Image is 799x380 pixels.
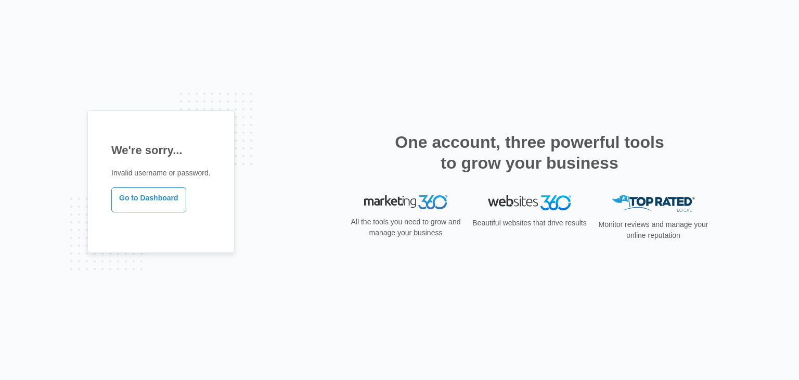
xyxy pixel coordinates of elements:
h2: One account, three powerful tools to grow your business [392,132,667,173]
p: Monitor reviews and manage your online reputation [595,219,712,241]
a: Go to Dashboard [111,187,186,212]
h1: We're sorry... [111,142,211,159]
p: Beautiful websites that drive results [471,218,588,229]
img: Marketing 360 [364,195,447,210]
p: All the tools you need to grow and manage your business [347,217,464,238]
img: Top Rated Local [612,195,695,212]
p: Invalid username or password. [111,168,211,179]
img: Websites 360 [488,195,571,210]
